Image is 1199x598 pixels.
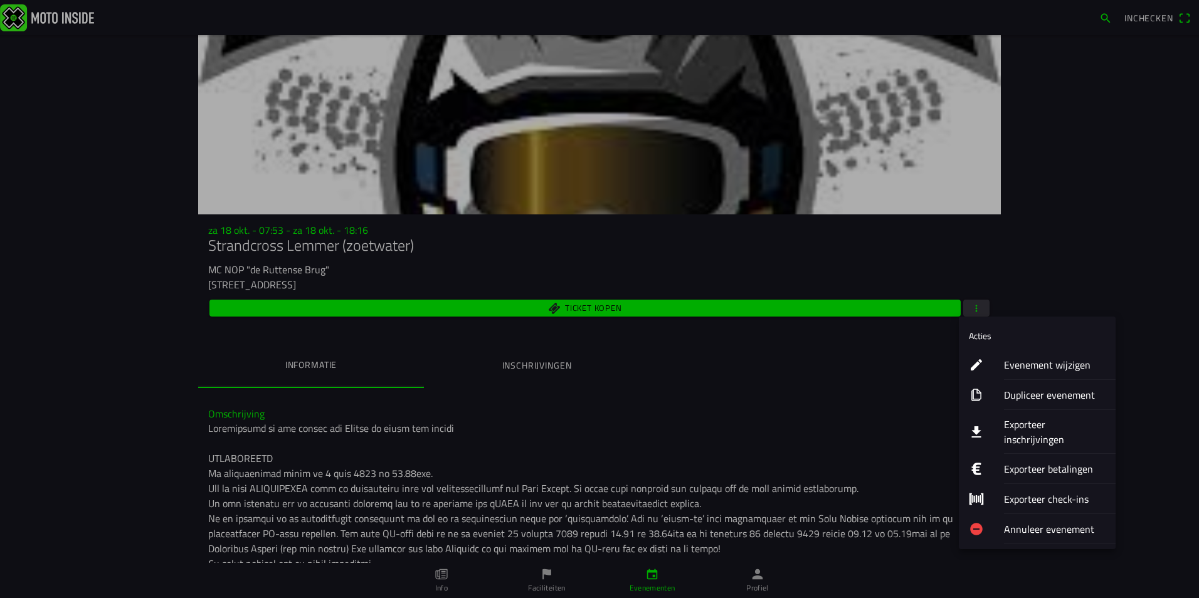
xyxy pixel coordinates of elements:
ion-label: Exporteer check-ins [1004,491,1106,506]
ion-icon: create [969,357,984,372]
ion-label: Exporteer betalingen [1004,461,1106,476]
ion-icon: remove circle [969,522,984,537]
ion-icon: logo euro [969,461,984,476]
ion-label: Annuleer evenement [1004,522,1106,537]
ion-label: Evenement wijzigen [1004,357,1106,372]
ion-icon: barcode [969,491,984,506]
ion-icon: download [969,424,984,439]
ion-label: Exporteer inschrijvingen [1004,417,1106,447]
ion-label: Dupliceer evenement [1004,387,1106,402]
ion-label: Acties [969,329,991,342]
ion-icon: copy [969,387,984,402]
